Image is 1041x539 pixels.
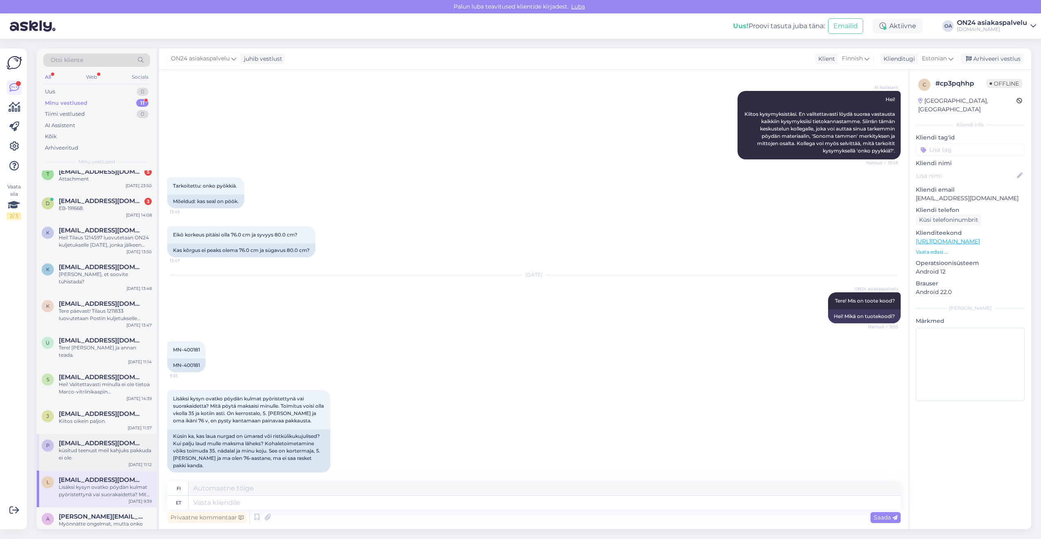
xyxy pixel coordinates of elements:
[176,496,181,510] div: et
[46,442,50,448] span: p
[828,309,901,323] div: Hei! Mikä on tuotekoodi?
[59,484,152,498] div: Lisäksi kysyn ovatko pöydän kulmat pyöristettynä vai suorakaidetta? Mitä pöytä maksaisi minulle. ...
[935,79,986,88] div: # cp3pqhhp
[957,20,1027,26] div: ON24 asiakaspalvelu
[59,418,152,425] div: Kiitos oikein paljon.
[59,271,152,285] div: [PERSON_NAME], et soovite tühistada?
[916,186,1025,194] p: Kliendi email
[173,347,200,353] span: MN-400181
[46,230,50,236] span: k
[173,183,237,189] span: Tarkoitettu: onko pyökkiä.
[733,21,825,31] div: Proovi tasuta juba täna:
[47,413,49,419] span: j
[47,171,49,177] span: t
[916,279,1025,288] p: Brauser
[59,410,144,418] span: jani@salmensuo.fi
[59,381,152,395] div: Hei! Valitettavasti minulla ei ole tietoa Marco-vitriinikaapin peilikuvakokoonpanon tai ylösalais...
[842,54,863,63] span: Finnish
[916,121,1025,128] div: Kliendi info
[868,324,898,330] span: Nähtud ✓ 9:05
[171,54,230,63] span: ON24 asiakaspalvelu
[126,212,152,218] div: [DATE] 14:08
[136,99,148,107] div: 11
[916,144,1025,156] input: Lisa tag
[961,53,1024,64] div: Arhiveeri vestlus
[128,498,152,504] div: [DATE] 9:39
[144,168,152,176] div: 5
[7,212,21,220] div: 2 / 3
[78,158,115,166] span: Minu vestlused
[167,243,315,257] div: Kas kõrgus ei peaks olema 76.0 cm ja sügavus 80.0 cm?
[167,358,206,372] div: MN-400181
[45,121,75,130] div: AI Assistent
[167,271,901,278] div: [DATE]
[45,88,55,96] div: Uus
[59,175,152,183] div: Attachment
[47,479,49,485] span: l
[855,286,898,292] span: ON24 asiakaspalvelu
[126,285,152,292] div: [DATE] 13:48
[59,520,152,535] div: Myönnätte ongelmat, mutta onko tilanne mielestänne kohtuullinen?
[46,200,50,206] span: d
[46,516,50,522] span: a
[59,447,152,462] div: küsitud teenust meil kahjuks pakkuda ei ole.
[126,249,152,255] div: [DATE] 13:50
[170,258,200,264] span: 13:47
[137,110,148,118] div: 0
[170,373,200,379] span: 9:35
[59,263,144,271] span: kivioli.nnv@hotmail.com
[916,194,1025,203] p: [EMAIL_ADDRESS][DOMAIN_NAME]
[170,473,200,479] span: 9:39
[137,88,148,96] div: 0
[916,248,1025,256] p: Vaata edasi ...
[59,197,144,205] span: donegandaniel2513@gmail.com
[918,97,1017,114] div: [GEOGRAPHIC_DATA], [GEOGRAPHIC_DATA]
[45,110,85,118] div: Tiimi vestlused
[126,183,152,189] div: [DATE] 23:50
[957,26,1027,33] div: [DOMAIN_NAME]
[916,305,1025,312] div: [PERSON_NAME]
[47,376,49,382] span: s
[59,168,144,175] span: terhik31@gmail.com
[835,298,895,304] span: Tere! Mis on toote kood?
[815,55,835,63] div: Klient
[126,395,152,402] div: [DATE] 14:39
[59,205,152,212] div: EB-191668.
[167,512,247,523] div: Privaatne kommentaar
[241,55,282,63] div: juhib vestlust
[916,214,981,225] div: Küsi telefoninumbrit
[59,476,144,484] span: lehtinen.merja@gmail.com
[128,425,152,431] div: [DATE] 11:37
[173,395,325,424] span: Lisäksi kysyn ovatko pöydän kulmat pyöristettynä vai suorakaidetta? Mitä pöytä maksaisi minulle. ...
[873,19,923,33] div: Aktiivne
[874,514,897,521] span: Saada
[828,18,863,34] button: Emailid
[173,232,297,238] span: Eikö korkeus pitäisi olla 76.0 cm ja syvyys 80.0 cm?
[177,482,181,495] div: fi
[167,429,330,473] div: Küsin ka, kas laua nurgad on ümarad või ristkülikukujulised? Kui palju laud mulle maksma läheks? ...
[128,359,152,365] div: [DATE] 11:14
[59,337,144,344] span: utriame@icloud.com
[916,288,1025,296] p: Android 22.0
[569,3,587,10] span: Luba
[986,79,1022,88] span: Offline
[59,234,152,249] div: Hei! Tilaus 1214597 luovutetaan ON24 kuljetukselle [DATE], jonka jälkeen kuljetus ilmoittaa tarke...
[916,229,1025,237] p: Klienditeekond
[59,513,144,520] span: antti.herronen@hotmail.com
[916,171,1015,180] input: Lisa nimi
[144,198,152,205] div: 3
[46,340,50,346] span: u
[7,183,21,220] div: Vaata siia
[916,259,1025,267] p: Operatsioonisüsteem
[916,133,1025,142] p: Kliendi tag'id
[922,54,947,63] span: Estonian
[942,20,954,32] div: OA
[916,159,1025,168] p: Kliendi nimi
[45,133,57,141] div: Kõik
[916,238,980,245] a: [URL][DOMAIN_NAME]
[128,462,152,468] div: [DATE] 11:12
[126,322,152,328] div: [DATE] 13:47
[46,266,50,272] span: k
[880,55,915,63] div: Klienditugi
[916,317,1025,325] p: Märkmed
